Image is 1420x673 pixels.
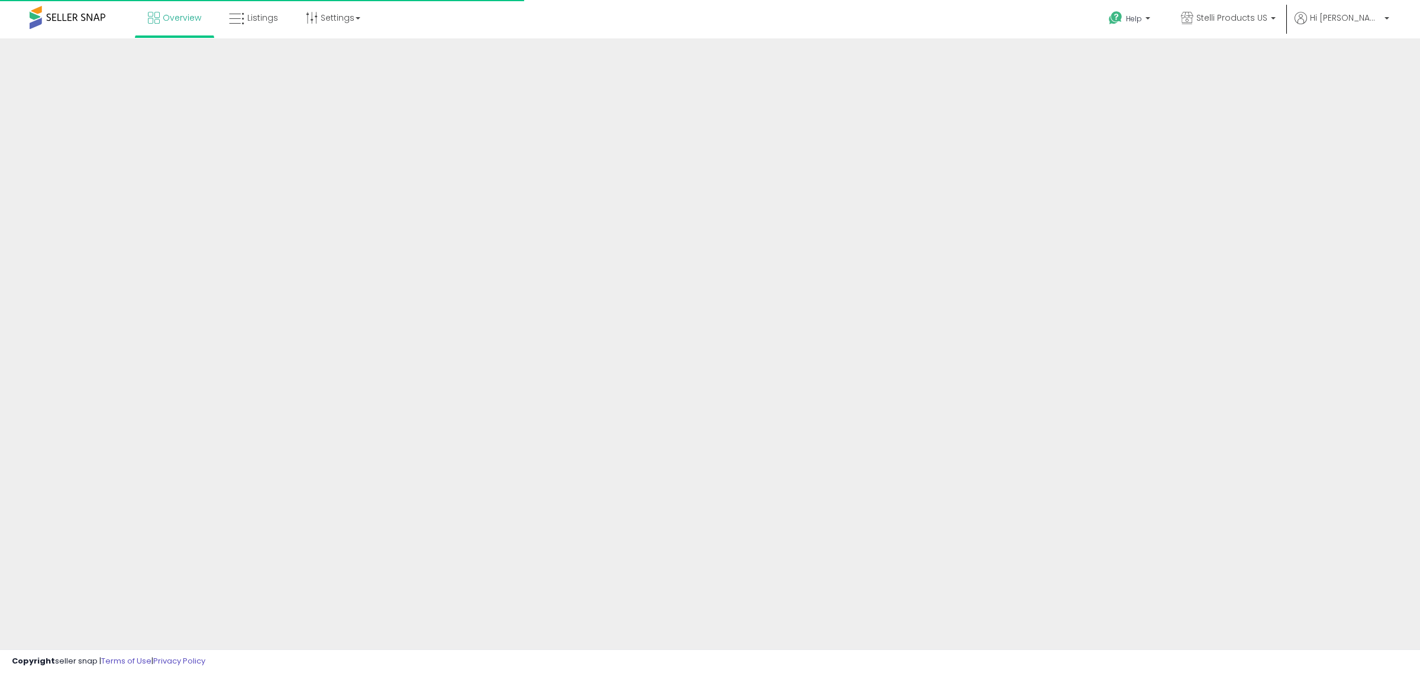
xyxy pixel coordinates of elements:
[1099,2,1162,38] a: Help
[1310,12,1381,24] span: Hi [PERSON_NAME]
[1295,12,1389,38] a: Hi [PERSON_NAME]
[1108,11,1123,25] i: Get Help
[1196,12,1267,24] span: Stelli Products US
[1126,14,1142,24] span: Help
[163,12,201,24] span: Overview
[247,12,278,24] span: Listings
